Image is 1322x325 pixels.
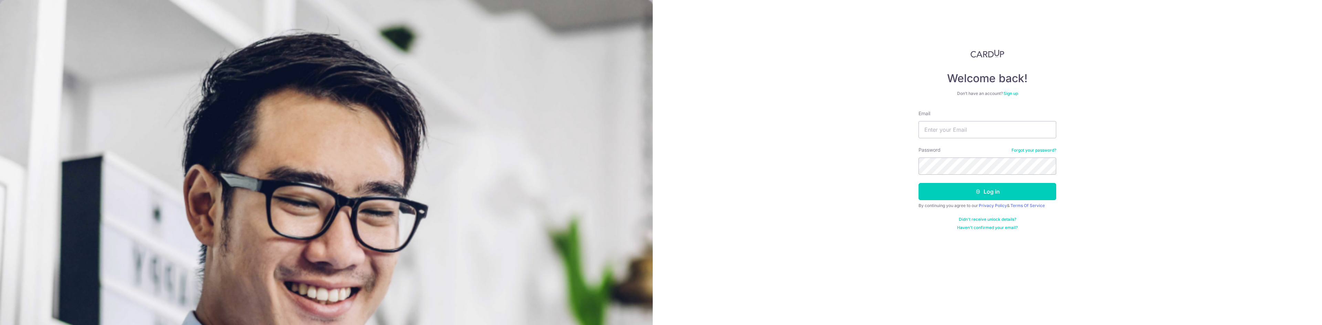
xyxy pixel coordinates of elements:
a: Forgot your password? [1011,148,1056,153]
label: Email [919,110,930,117]
a: Privacy Policy [979,203,1007,208]
input: Enter your Email [919,121,1056,138]
div: Don’t have an account? [919,91,1056,96]
button: Log in [919,183,1056,200]
h4: Welcome back! [919,72,1056,85]
a: Haven't confirmed your email? [957,225,1018,230]
div: By continuing you agree to our & [919,203,1056,208]
a: Sign up [1004,91,1018,96]
img: CardUp Logo [970,50,1004,58]
a: Terms Of Service [1010,203,1045,208]
label: Password [919,147,941,153]
a: Didn't receive unlock details? [959,217,1016,222]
